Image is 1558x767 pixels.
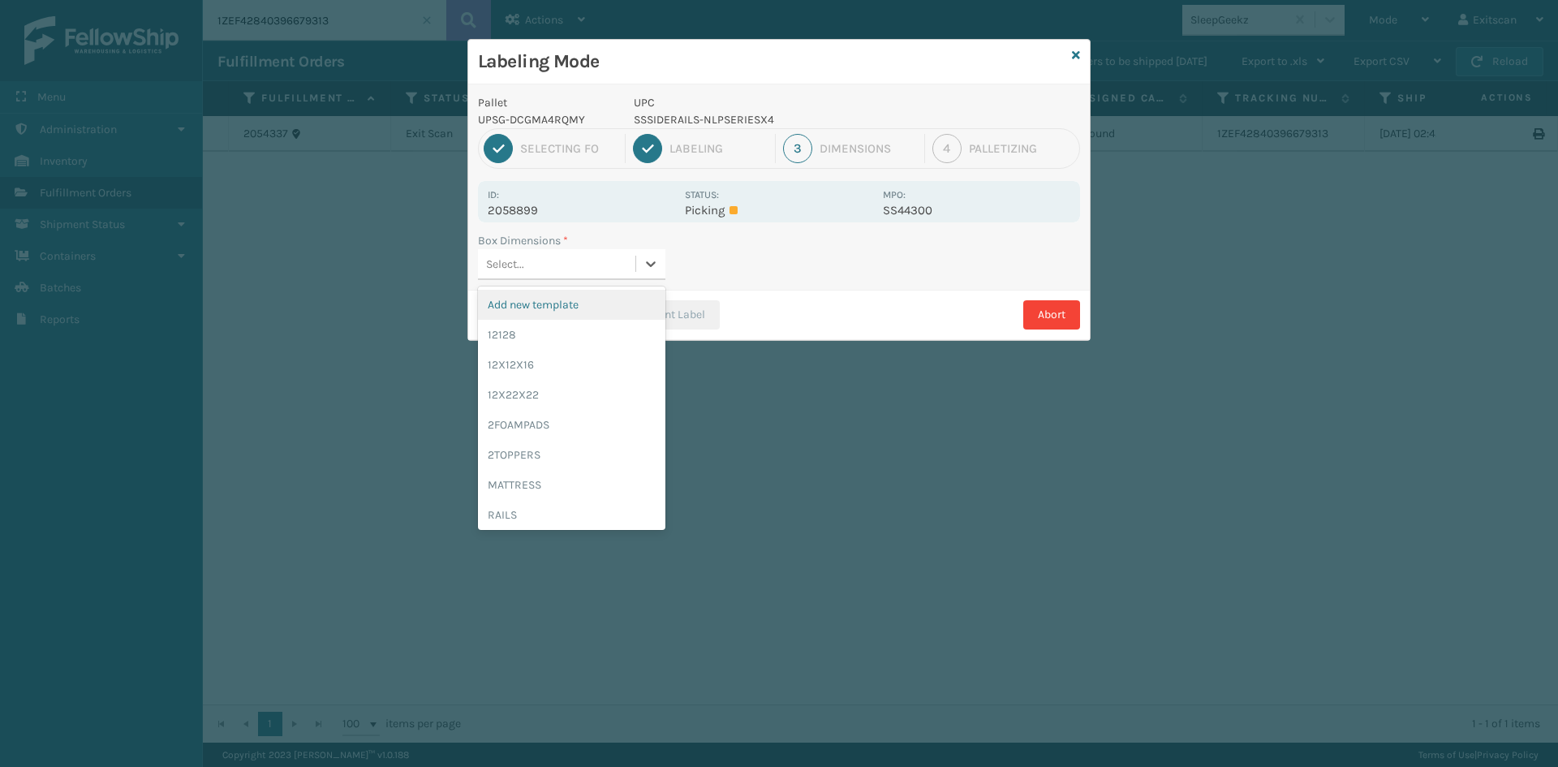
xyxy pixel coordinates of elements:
[478,500,665,530] div: RAILS
[478,320,665,350] div: 12128
[478,440,665,470] div: 2TOPPERS
[634,94,873,111] p: UPC
[669,141,767,156] div: Labeling
[478,470,665,500] div: MATTRESS
[1023,300,1080,330] button: Abort
[478,380,665,410] div: 12X22X22
[478,350,665,380] div: 12X12X16
[820,141,917,156] div: Dimensions
[685,203,872,218] p: Picking
[478,94,614,111] p: Pallet
[486,256,524,273] div: Select...
[633,134,662,163] div: 2
[478,290,665,320] div: Add new template
[883,203,1070,218] p: SS44300
[783,134,812,163] div: 3
[488,189,499,200] label: Id:
[478,50,1065,74] h3: Labeling Mode
[634,111,873,128] p: SSSIDERAILS-NLPSERIESX4
[620,300,720,330] button: Print Label
[488,203,675,218] p: 2058899
[478,410,665,440] div: 2FOAMPADS
[883,189,906,200] label: MPO:
[685,189,719,200] label: Status:
[478,232,568,249] label: Box Dimensions
[484,134,513,163] div: 1
[932,134,962,163] div: 4
[969,141,1074,156] div: Palletizing
[478,111,614,128] p: UPSG-DCGMA4RQMY
[520,141,618,156] div: Selecting FO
